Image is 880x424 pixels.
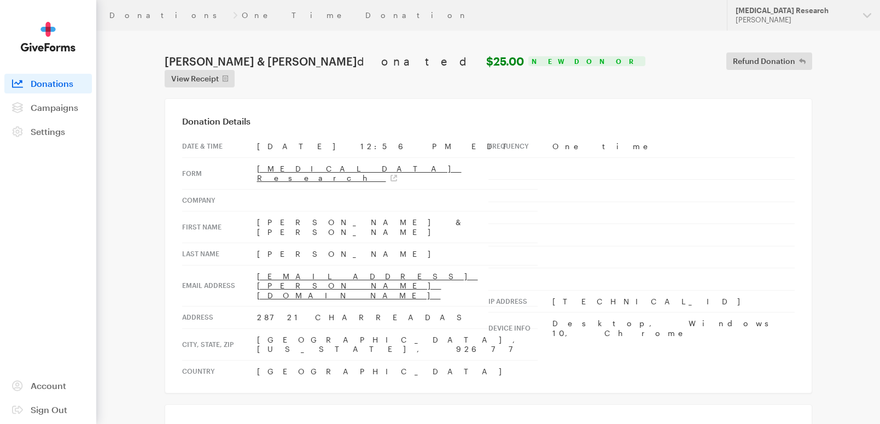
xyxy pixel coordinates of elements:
[31,380,66,391] span: Account
[165,70,235,87] a: View Receipt
[257,360,538,382] td: [GEOGRAPHIC_DATA]
[182,211,257,243] th: First Name
[257,272,478,300] a: [EMAIL_ADDRESS][PERSON_NAME][DOMAIN_NAME]
[182,189,257,211] th: Company
[552,313,795,344] td: Desktop, Windows 10, Chrome
[171,72,219,85] span: View Receipt
[4,122,92,142] a: Settings
[4,400,92,420] a: Sign Out
[182,360,257,382] th: Country
[257,243,538,266] td: [PERSON_NAME]
[21,22,75,52] img: GiveForms
[726,52,812,70] button: Refund Donation
[109,11,229,20] a: Donations
[257,328,538,360] td: [GEOGRAPHIC_DATA], [US_STATE], 92677
[486,55,524,68] strong: $25.00
[736,15,854,25] div: [PERSON_NAME]
[257,307,538,329] td: 28721 CHARREADAS
[31,404,67,415] span: Sign Out
[4,98,92,117] a: Campaigns
[4,74,92,93] a: Donations
[182,328,257,360] th: City, state, zip
[488,313,552,344] th: Device info
[552,290,795,313] td: [TECHNICAL_ID]
[528,56,645,66] div: New Donor
[733,55,795,68] span: Refund Donation
[4,376,92,396] a: Account
[165,55,524,68] h1: [PERSON_NAME] & [PERSON_NAME]
[488,290,552,313] th: IP address
[182,116,795,127] h3: Donation Details
[257,164,462,183] a: [MEDICAL_DATA] Research
[736,6,854,15] div: [MEDICAL_DATA] Research
[488,136,552,157] th: Frequency
[182,136,257,157] th: Date & time
[182,157,257,189] th: Form
[257,136,538,157] td: [DATE] 12:56 PM EDT
[31,102,78,113] span: Campaigns
[357,55,483,68] span: donated
[182,307,257,329] th: Address
[31,78,73,89] span: Donations
[257,211,538,243] td: [PERSON_NAME] & [PERSON_NAME]
[31,126,65,137] span: Settings
[182,265,257,307] th: Email address
[182,243,257,266] th: Last Name
[552,136,795,157] td: One time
